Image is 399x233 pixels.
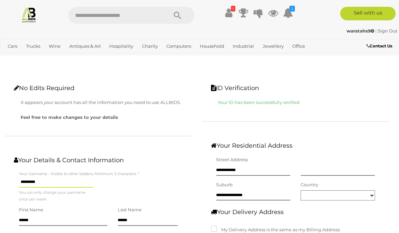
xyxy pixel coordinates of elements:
[19,189,93,203] small: You can only change your username once per week
[211,209,380,216] h2: Your Delivery Address
[367,42,394,50] a: Contact Us
[21,99,183,106] p: It appears your account has all the information you need to use ALLBIDS.
[378,28,397,34] a: Sign Out
[23,41,43,52] a: Trucks
[21,7,37,23] img: Allbids.com.au
[197,41,227,52] a: Household
[301,181,318,189] label: Country
[19,206,43,214] label: First Name
[139,41,161,52] a: Charity
[5,52,24,63] a: Sports
[218,99,380,106] p: Your ID has been successfully verified
[164,41,194,52] a: Computers
[289,6,295,12] i: 2
[216,181,233,189] label: Suburb
[216,156,248,164] label: Street Address
[107,41,136,52] a: Hospitality
[14,85,183,92] h2: No Edits Required
[347,28,374,34] strong: waratahs9
[230,41,257,52] a: Industrial
[5,41,20,52] a: Cars
[46,41,63,52] a: Wine
[67,41,103,52] a: Antiques & Art
[224,7,234,19] a: !
[231,6,235,12] i: !
[347,28,375,34] a: waratahs9
[211,143,380,149] h2: Your Residential Address
[260,41,286,52] a: Jewellery
[28,52,81,63] a: [GEOGRAPHIC_DATA]
[289,41,308,52] a: Office
[118,206,142,214] label: Last Name
[340,7,396,20] a: Sell with us
[211,85,380,92] h2: ID Verification
[21,114,118,120] strong: Feel free to make changes to your details
[161,7,194,24] button: Search
[283,7,293,19] a: 2
[367,43,392,48] b: Contact Us
[14,157,183,164] h2: Your Details & Contact Information
[375,28,377,34] span: |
